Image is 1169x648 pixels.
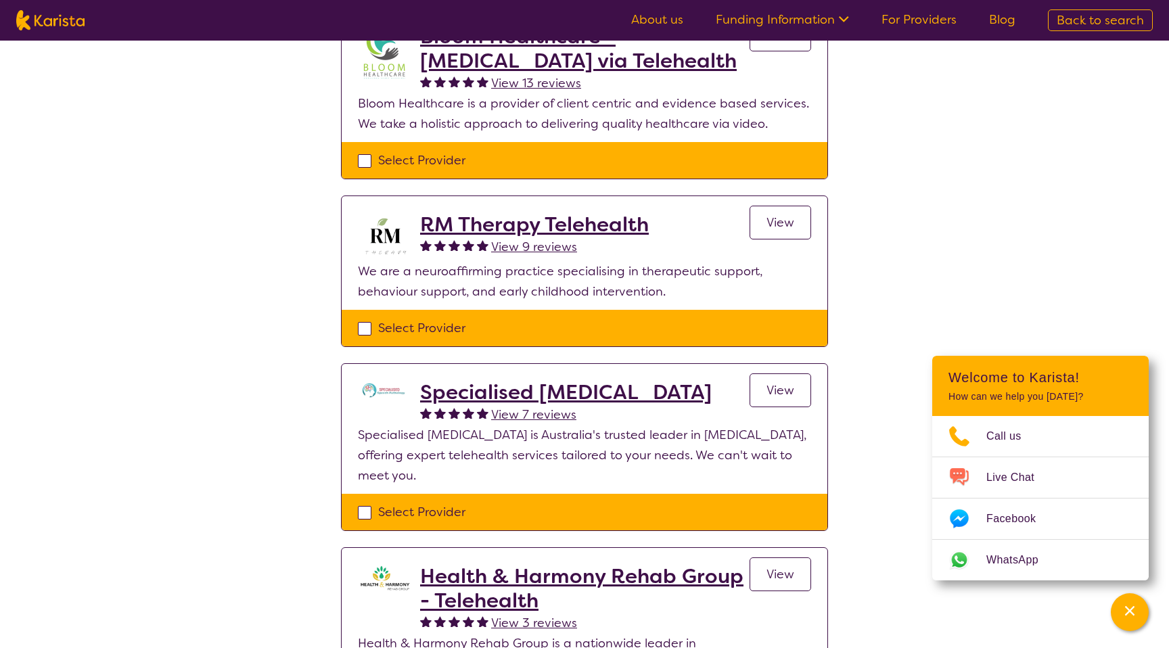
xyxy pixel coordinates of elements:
[358,212,412,261] img: b3hjthhf71fnbidirs13.png
[932,540,1149,580] a: Web link opens in a new tab.
[449,616,460,627] img: fullstar
[358,564,412,591] img: ztak9tblhgtrn1fit8ap.png
[477,76,488,87] img: fullstar
[986,509,1052,529] span: Facebook
[491,615,577,631] span: View 3 reviews
[491,404,576,425] a: View 7 reviews
[463,239,474,251] img: fullstar
[463,616,474,627] img: fullstar
[491,75,581,91] span: View 13 reviews
[420,239,432,251] img: fullstar
[463,407,474,419] img: fullstar
[434,76,446,87] img: fullstar
[986,467,1051,488] span: Live Chat
[631,11,683,28] a: About us
[986,550,1055,570] span: WhatsApp
[932,356,1149,580] div: Channel Menu
[420,212,649,237] a: RM Therapy Telehealth
[750,373,811,407] a: View
[750,557,811,591] a: View
[477,239,488,251] img: fullstar
[986,426,1038,446] span: Call us
[750,206,811,239] a: View
[932,416,1149,580] ul: Choose channel
[434,239,446,251] img: fullstar
[766,566,794,582] span: View
[358,24,412,78] img: zwiibkx12ktnkwfsqv1p.jpg
[766,382,794,398] span: View
[477,616,488,627] img: fullstar
[420,564,750,613] a: Health & Harmony Rehab Group - Telehealth
[881,11,957,28] a: For Providers
[420,380,712,404] a: Specialised [MEDICAL_DATA]
[434,407,446,419] img: fullstar
[358,380,412,400] img: tc7lufxpovpqcirzzyzq.png
[491,239,577,255] span: View 9 reviews
[477,407,488,419] img: fullstar
[420,616,432,627] img: fullstar
[434,616,446,627] img: fullstar
[449,239,460,251] img: fullstar
[491,407,576,423] span: View 7 reviews
[491,613,577,633] a: View 3 reviews
[420,76,432,87] img: fullstar
[420,24,750,73] a: Bloom Healthcare - [MEDICAL_DATA] via Telehealth
[766,214,794,231] span: View
[449,76,460,87] img: fullstar
[358,93,811,134] p: Bloom Healthcare is a provider of client centric and evidence based services. We take a holistic ...
[449,407,460,419] img: fullstar
[358,425,811,486] p: Specialised [MEDICAL_DATA] is Australia's trusted leader in [MEDICAL_DATA], offering expert teleh...
[491,237,577,257] a: View 9 reviews
[1057,12,1144,28] span: Back to search
[989,11,1015,28] a: Blog
[1111,593,1149,631] button: Channel Menu
[948,369,1132,386] h2: Welcome to Karista!
[948,391,1132,402] p: How can we help you [DATE]?
[16,10,85,30] img: Karista logo
[716,11,849,28] a: Funding Information
[420,407,432,419] img: fullstar
[491,73,581,93] a: View 13 reviews
[1048,9,1153,31] a: Back to search
[358,261,811,302] p: We are a neuroaffirming practice specialising in therapeutic support, behaviour support, and earl...
[463,76,474,87] img: fullstar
